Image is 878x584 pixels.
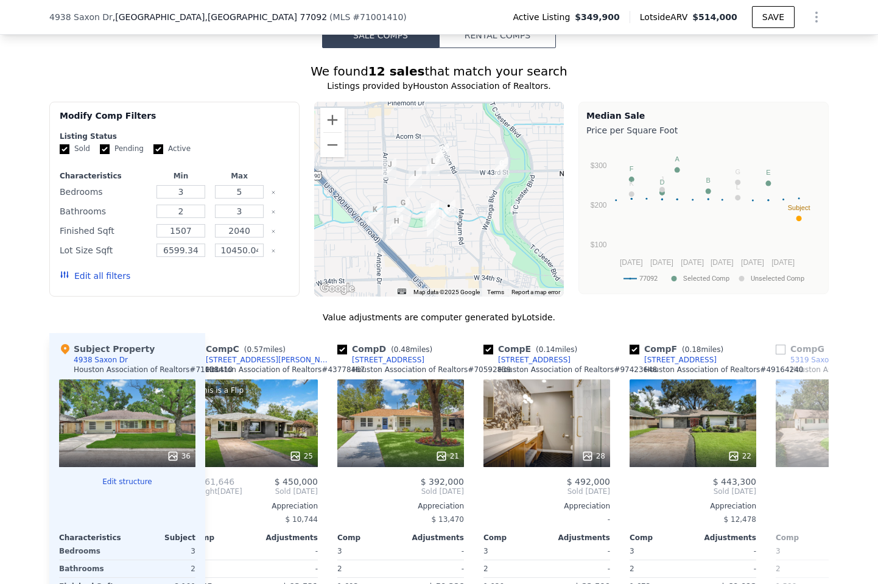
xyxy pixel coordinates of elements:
[337,560,398,577] div: 2
[255,533,318,543] div: Adjustments
[630,533,693,543] div: Comp
[713,477,756,487] span: $ 443,300
[60,183,149,200] div: Bedrooms
[639,275,658,283] text: 77092
[337,547,342,555] span: 3
[630,487,756,496] span: Sold [DATE]
[498,355,571,365] div: [STREET_ADDRESS]
[59,533,127,543] div: Characteristics
[396,197,410,217] div: 5319 Saxon Dr
[239,345,290,354] span: ( miles)
[581,450,605,462] div: 28
[423,208,436,228] div: 5110 Poinciana Dr
[766,169,770,176] text: E
[693,533,756,543] div: Adjustments
[706,177,711,184] text: B
[59,560,125,577] div: Bathrooms
[59,343,155,355] div: Subject Property
[630,343,728,355] div: Comp F
[413,289,480,295] span: Map data ©2025 Google
[191,487,242,496] div: [DATE]
[333,12,351,22] span: MLS
[59,477,195,487] button: Edit structure
[401,533,464,543] div: Adjustments
[483,501,610,511] div: Appreciation
[286,515,318,524] span: $ 10,744
[824,345,876,354] span: ( miles)
[60,144,69,154] input: Sold
[644,365,803,375] div: Houston Association of Realtors # 49164240
[271,209,276,214] button: Clear
[487,289,504,295] a: Terms (opens in new tab)
[539,345,555,354] span: 0.14
[60,132,289,141] div: Listing Status
[751,275,804,283] text: Unselected Comp
[426,200,439,221] div: 5106 Hialeah Dr
[74,365,233,375] div: Houston Association of Realtors # 71001410
[630,180,634,187] text: K
[320,108,345,132] button: Zoom in
[426,155,440,176] div: 5033 W 43rd St
[736,183,740,191] text: L
[337,501,464,511] div: Appreciation
[167,450,191,462] div: 36
[60,242,149,259] div: Lot Size Sqft
[586,122,821,139] div: Price per Square Foot
[788,204,810,211] text: Subject
[728,450,751,462] div: 22
[337,355,424,365] a: [STREET_ADDRESS]
[257,560,318,577] div: -
[383,158,396,179] div: 5413 Nina Lee Ln
[59,543,125,560] div: Bedrooms
[49,311,829,323] div: Value adjustments are computer generated by Lotside .
[439,23,556,48] button: Rental Comps
[49,63,829,80] div: We found that match your search
[735,168,740,175] text: G
[60,171,149,181] div: Characteristics
[711,258,734,267] text: [DATE]
[191,477,234,487] span: $ 361,646
[257,543,318,560] div: -
[100,144,110,154] input: Pending
[436,143,449,164] div: 5014 Lido Ln
[317,281,357,297] img: Google
[547,533,610,543] div: Adjustments
[695,543,756,560] div: -
[591,201,607,209] text: $200
[771,258,795,267] text: [DATE]
[390,215,403,236] div: 5323 Manor Creek Ln
[49,11,113,23] span: 4938 Saxon Dr
[483,533,547,543] div: Comp
[337,533,401,543] div: Comp
[60,203,149,220] div: Bathrooms
[113,11,327,23] span: , [GEOGRAPHIC_DATA]
[403,543,464,560] div: -
[575,11,620,23] span: $349,900
[153,144,163,154] input: Active
[191,533,255,543] div: Comp
[586,139,821,291] div: A chart.
[206,365,365,375] div: Houston Association of Realtors # 43778467
[191,355,332,365] a: [STREET_ADDRESS][PERSON_NAME]
[191,560,252,577] div: 2
[661,175,664,183] text: J
[695,560,756,577] div: -
[353,12,403,22] span: # 71001410
[337,487,464,496] span: Sold [DATE]
[394,345,410,354] span: 0.48
[368,203,382,224] div: 5603 Hialeah Dr
[644,355,717,365] div: [STREET_ADDRESS]
[289,450,313,462] div: 25
[752,6,795,28] button: SAVE
[153,144,191,154] label: Active
[242,487,318,496] span: Sold [DATE]
[60,222,149,239] div: Finished Sqft
[675,155,680,163] text: A
[352,365,511,375] div: Houston Association of Realtors # 70592839
[776,560,837,577] div: 2
[591,161,607,170] text: $300
[677,345,728,354] span: ( miles)
[154,171,208,181] div: Min
[483,560,544,577] div: 2
[776,355,845,365] a: 5319 Saxon Dr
